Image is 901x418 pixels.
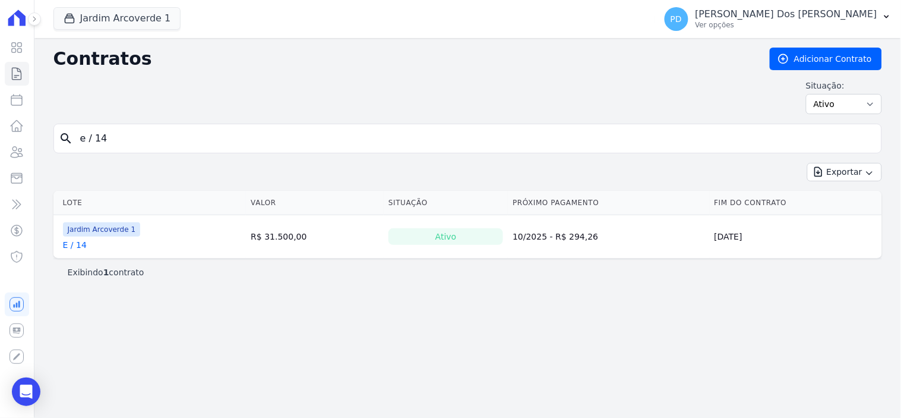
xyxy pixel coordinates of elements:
label: Situação: [806,80,882,92]
span: PD [671,15,682,23]
td: [DATE] [710,215,882,259]
i: search [59,131,73,146]
th: Situação [384,191,508,215]
th: Fim do Contrato [710,191,882,215]
button: PD [PERSON_NAME] Dos [PERSON_NAME] Ver opções [655,2,901,36]
p: [PERSON_NAME] Dos [PERSON_NAME] [695,8,877,20]
th: Lote [53,191,246,215]
a: Adicionar Contrato [770,48,882,70]
button: Jardim Arcoverde 1 [53,7,181,30]
p: Ver opções [695,20,877,30]
p: Exibindo contrato [68,266,144,278]
input: Buscar por nome do lote [73,127,877,150]
td: R$ 31.500,00 [246,215,384,259]
h2: Contratos [53,48,751,70]
div: Ativo [388,228,503,245]
th: Próximo Pagamento [508,191,709,215]
a: 10/2025 - R$ 294,26 [513,232,598,241]
b: 1 [103,268,109,277]
th: Valor [246,191,384,215]
a: E / 14 [63,239,87,251]
button: Exportar [807,163,882,181]
div: Open Intercom Messenger [12,378,40,406]
span: Jardim Arcoverde 1 [63,222,141,237]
